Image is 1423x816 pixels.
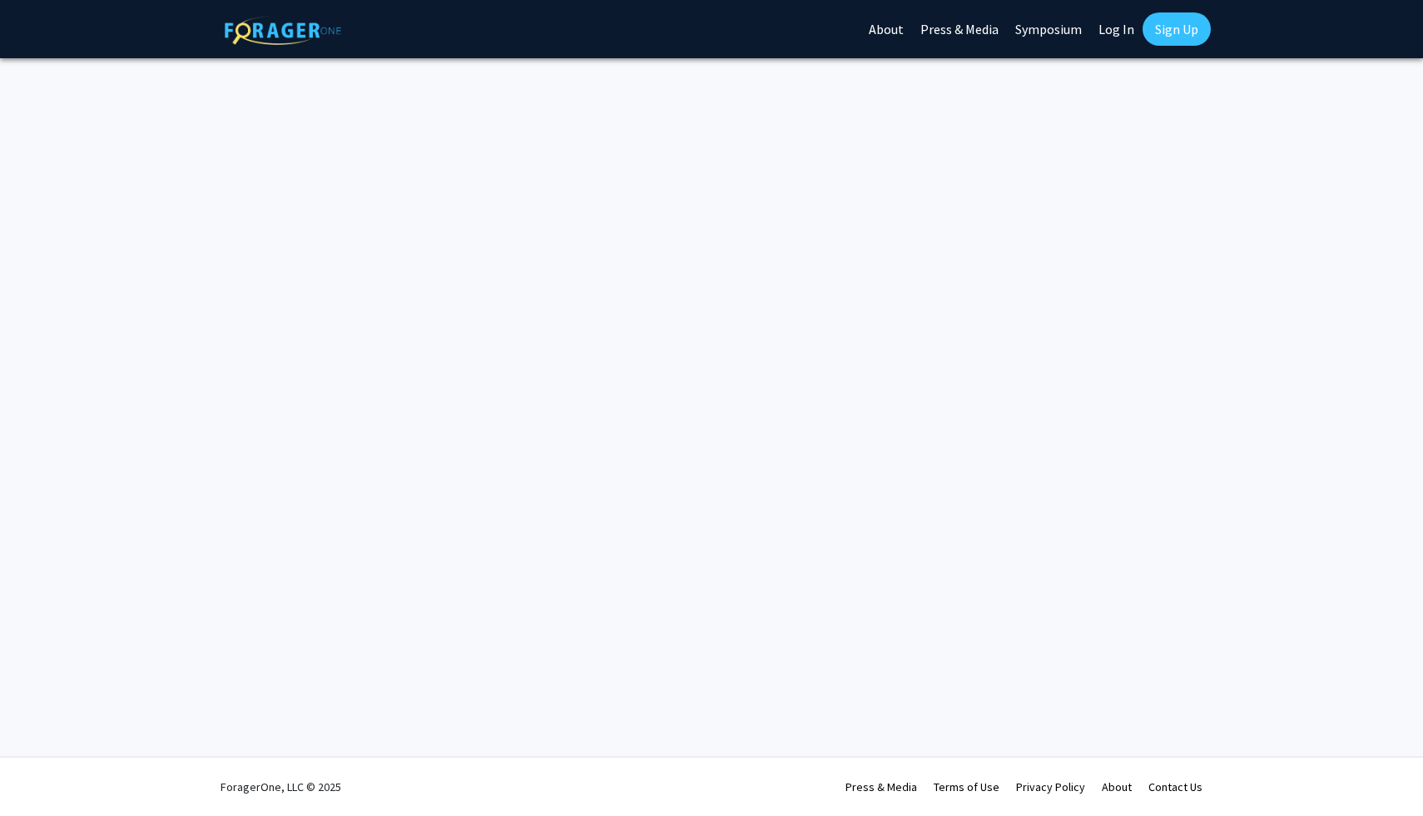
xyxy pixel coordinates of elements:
[1143,12,1211,46] a: Sign Up
[225,16,341,45] img: ForagerOne Logo
[1148,779,1202,794] a: Contact Us
[1102,779,1132,794] a: About
[1016,779,1085,794] a: Privacy Policy
[934,779,999,794] a: Terms of Use
[221,758,341,816] div: ForagerOne, LLC © 2025
[845,779,917,794] a: Press & Media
